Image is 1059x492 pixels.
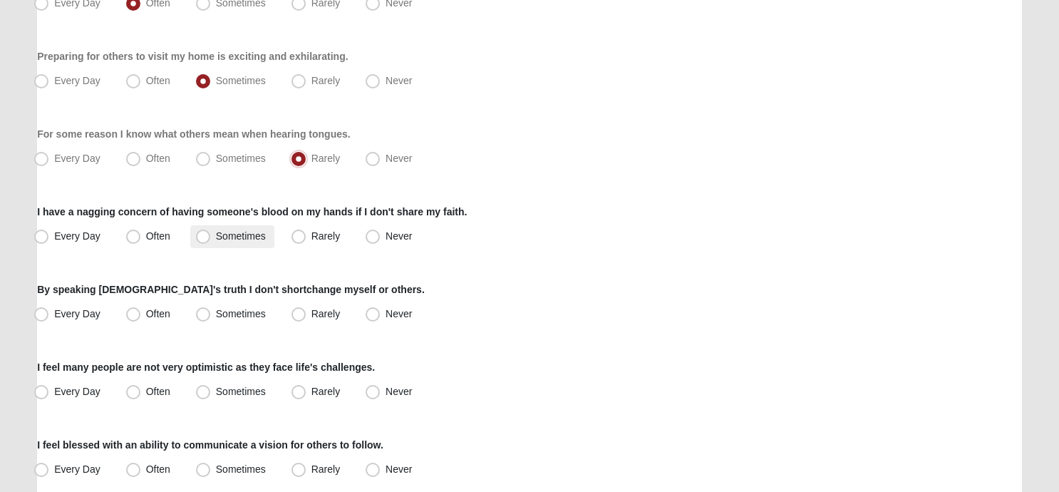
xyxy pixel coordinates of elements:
[311,153,340,164] span: Rarely
[54,463,100,475] span: Every Day
[386,463,412,475] span: Never
[37,360,375,374] label: I feel many people are not very optimistic as they face life's challenges.
[54,75,100,86] span: Every Day
[37,205,467,219] label: I have a nagging concern of having someone's blood on my hands if I don't share my faith.
[54,230,100,242] span: Every Day
[311,386,340,397] span: Rarely
[54,308,100,319] span: Every Day
[311,230,340,242] span: Rarely
[216,153,266,164] span: Sometimes
[37,438,383,452] label: I feel blessed with an ability to communicate a vision for others to follow.
[37,282,425,297] label: By speaking [DEMOGRAPHIC_DATA]'s truth I don't shortchange myself or others.
[311,463,340,475] span: Rarely
[54,386,100,397] span: Every Day
[146,308,170,319] span: Often
[37,127,351,141] label: For some reason I know what others mean when hearing tongues.
[216,308,266,319] span: Sometimes
[386,230,412,242] span: Never
[37,49,348,63] label: Preparing for others to visit my home is exciting and exhilarating.
[216,75,266,86] span: Sometimes
[386,153,412,164] span: Never
[146,230,170,242] span: Often
[146,153,170,164] span: Often
[311,75,340,86] span: Rarely
[146,75,170,86] span: Often
[54,153,100,164] span: Every Day
[146,463,170,475] span: Often
[146,386,170,397] span: Often
[386,308,412,319] span: Never
[216,230,266,242] span: Sometimes
[386,386,412,397] span: Never
[311,308,340,319] span: Rarely
[216,386,266,397] span: Sometimes
[386,75,412,86] span: Never
[216,463,266,475] span: Sometimes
